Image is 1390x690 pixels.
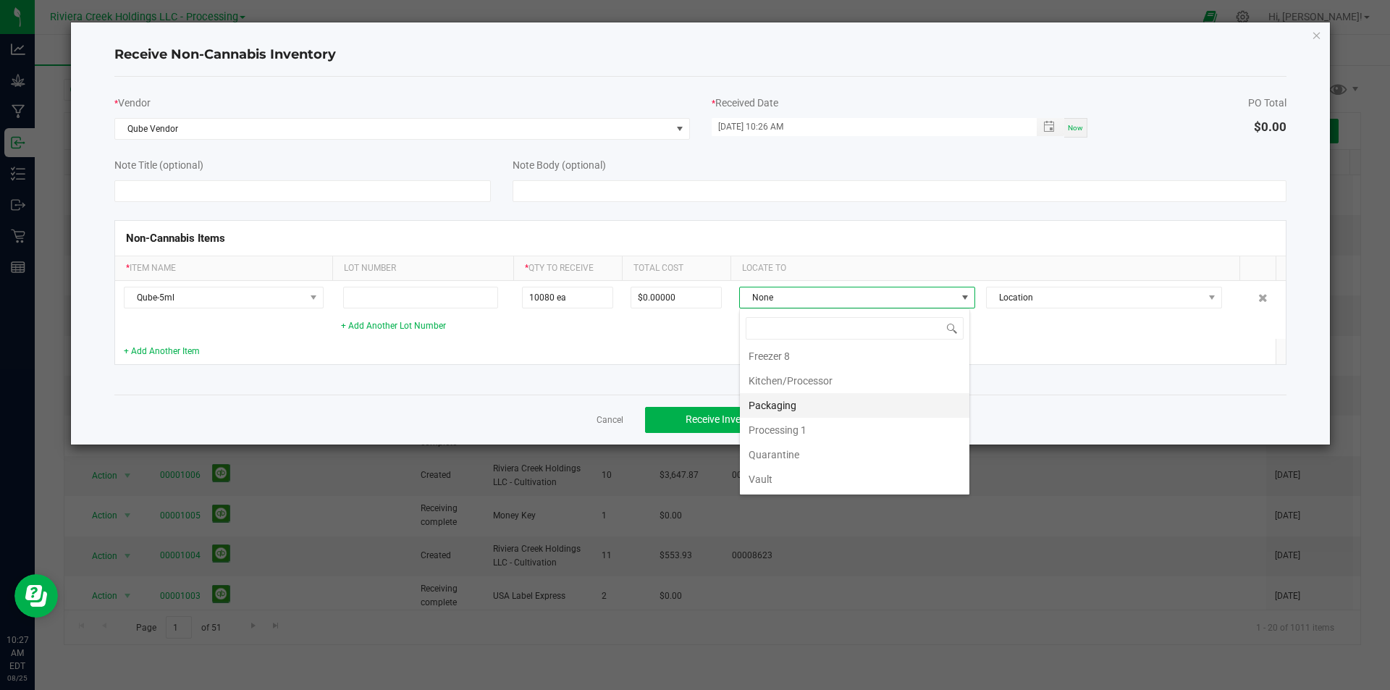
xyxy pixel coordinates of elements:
[622,256,730,281] th: Total Cost
[730,256,1240,281] th: Locate To
[712,118,1022,136] input: MM/dd/yyyy HH:MM a
[740,369,969,393] li: Kitchen/Processor
[1068,124,1083,132] span: Now
[14,574,58,618] iframe: Resource center
[597,414,623,426] a: Cancel
[740,344,969,369] li: Freezer 8
[645,407,804,433] button: Receive Inventory
[987,287,1203,308] span: Location
[513,158,1287,173] div: Note Body (optional)
[740,418,969,442] li: Processing 1
[1248,96,1286,111] div: PO Total
[115,119,671,139] span: Qube Vendor
[114,158,491,173] div: Note Title (optional)
[740,467,969,492] li: Vault
[740,442,969,467] li: Quarantine
[114,96,690,111] div: Vendor
[712,96,1088,111] div: Received Date
[332,256,513,281] th: Lot Number
[114,46,1287,64] h4: Receive Non-Cannabis Inventory
[126,232,225,245] span: Non-Cannabis Items
[124,346,200,356] a: + Add Another Item
[686,413,764,425] span: Receive Inventory
[513,256,622,281] th: Qty to Receive
[125,287,305,308] span: Qube-5ml
[1312,26,1322,43] button: Close
[740,393,969,418] li: Packaging
[115,256,332,281] th: Item Name
[1254,119,1286,134] span: $0.00
[1037,118,1065,136] span: Toggle popup
[740,287,956,308] span: None
[341,321,446,331] a: + Add Another Lot Number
